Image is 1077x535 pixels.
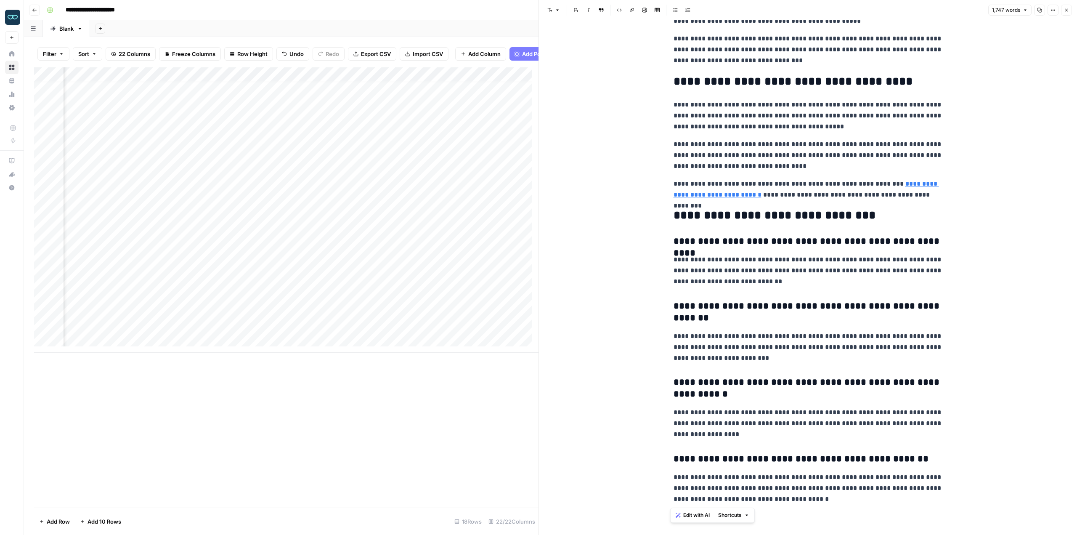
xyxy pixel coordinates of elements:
button: 22 Columns [106,47,156,61]
button: Help + Support [5,181,19,194]
span: Freeze Columns [172,50,215,58]
span: Sort [78,50,89,58]
div: What's new? [5,168,18,181]
button: Sort [73,47,102,61]
button: Row Height [224,47,273,61]
button: Export CSV [348,47,396,61]
a: Browse [5,61,19,74]
button: Freeze Columns [159,47,221,61]
span: 1,747 words [992,6,1020,14]
button: Redo [313,47,345,61]
button: Filter [37,47,69,61]
span: Add Power Agent [522,50,568,58]
button: Import CSV [400,47,448,61]
img: Zola Inc Logo [5,10,20,25]
span: Shortcuts [718,511,742,519]
span: Add Column [468,50,501,58]
span: Row Height [237,50,268,58]
span: 22 Columns [119,50,150,58]
div: Blank [59,24,74,33]
span: Edit with AI [683,511,710,519]
a: Blank [43,20,90,37]
button: Workspace: Zola Inc [5,7,19,28]
a: Your Data [5,74,19,88]
button: Add Column [455,47,506,61]
button: Add Power Agent [509,47,573,61]
button: Add Row [34,515,75,528]
span: Redo [326,50,339,58]
a: Home [5,47,19,61]
a: AirOps Academy [5,154,19,168]
span: Import CSV [413,50,443,58]
button: What's new? [5,168,19,181]
a: Settings [5,101,19,114]
button: Undo [276,47,309,61]
a: Usage [5,88,19,101]
button: 1,747 words [988,5,1032,16]
button: Shortcuts [715,510,753,521]
span: Add 10 Rows [88,517,121,526]
button: Edit with AI [672,510,713,521]
span: Undo [289,50,304,58]
button: Add 10 Rows [75,515,126,528]
div: 22/22 Columns [485,515,538,528]
span: Filter [43,50,56,58]
span: Export CSV [361,50,391,58]
span: Add Row [47,517,70,526]
div: 18 Rows [451,515,485,528]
